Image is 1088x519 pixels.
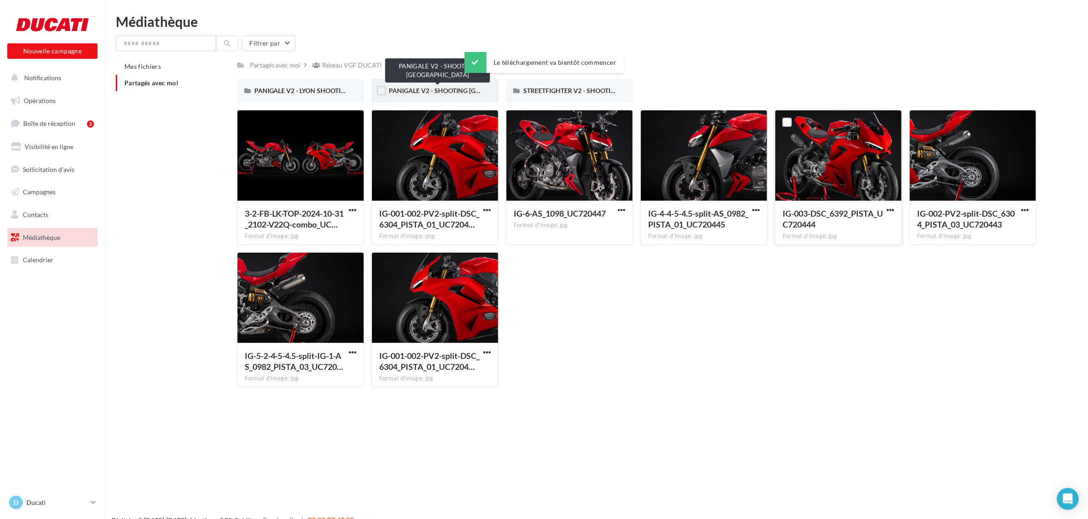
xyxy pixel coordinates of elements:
div: Format d'image: jpg [514,221,625,229]
a: Campagnes [5,182,99,202]
span: Mes fichiers [124,62,161,70]
span: PANIGALE V2 - SHOOTING [GEOGRAPHIC_DATA] [389,87,533,94]
button: Nouvelle campagne [7,43,98,59]
span: IG-002-PV2-split-DSC_6304_PISTA_03_UC720443 [917,208,1015,229]
span: Opérations [24,97,56,104]
a: Opérations [5,91,99,110]
div: Format d'image: jpg [245,232,356,240]
span: Campagnes [23,188,56,196]
span: IG-001-002-PV2-split-DSC_6304_PISTA_01_UC720442 [379,351,480,372]
a: Contacts [5,205,99,224]
button: Filtrer par [242,36,295,51]
div: 2 [87,120,94,128]
span: IG-001-002-PV2-split-DSC_6304_PISTA_01_UC720442 [379,208,480,229]
a: Boîte de réception2 [5,114,99,133]
div: Format d'image: jpg [783,232,894,240]
div: Format d'image: jpg [648,232,760,240]
div: Partagés avec moi [250,61,301,70]
span: IG-003-DSC_6392_PISTA_UC720444 [783,208,883,229]
div: Open Intercom Messenger [1057,488,1079,510]
a: Sollicitation d'avis [5,160,99,179]
div: Format d'image: jpg [245,374,356,383]
span: Médiathèque [23,234,60,241]
span: STREETFIGHTER V2 - SHOOTING [GEOGRAPHIC_DATA] [523,87,686,94]
div: Réseau VGF DUCATI [323,61,382,70]
span: PANIGALE V2 - LYON SHOOTING [254,87,351,94]
span: Calendrier [23,256,53,264]
p: Ducati [26,498,87,507]
div: PANIGALE V2 - SHOOTING [GEOGRAPHIC_DATA] [385,58,490,83]
span: IG-4-4-5-4.5-split-AS_0982_PISTA_01_UC720445 [648,208,748,229]
div: Format d'image: jpg [917,232,1029,240]
span: Visibilité en ligne [25,143,73,151]
a: Médiathèque [5,228,99,247]
span: IG-5-2-4-5-4.5-split-IG-1-AS_0982_PISTA_03_UC720446 [245,351,344,372]
span: Sollicitation d'avis [23,165,74,173]
span: 3-2-FB-LK-TOP-2024-10-31_2102-V22Q-combo_UC720440 [245,208,344,229]
div: Le téléchargement va bientôt commencer [464,52,624,73]
span: D [14,498,18,507]
div: Format d'image: png [379,232,491,240]
span: Partagés avec moi [124,79,178,87]
span: IG-6-AS_1098_UC720447 [514,208,606,218]
a: D Ducati [7,494,98,511]
a: Visibilité en ligne [5,137,99,156]
div: Médiathèque [116,15,1077,28]
span: Notifications [24,74,61,82]
div: Format d'image: jpg [379,374,491,383]
a: Calendrier [5,250,99,270]
span: Boîte de réception [23,119,75,127]
button: Notifications [5,68,96,88]
span: Contacts [23,211,48,218]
